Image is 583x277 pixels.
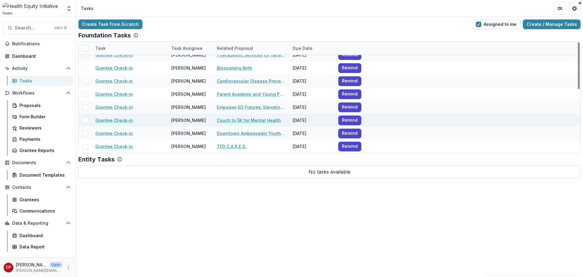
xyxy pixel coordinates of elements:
button: Remind [338,76,361,86]
div: Payments [19,136,68,142]
a: Payments [10,134,73,144]
div: Task Assignee [168,45,206,51]
p: No tasks available [78,165,581,178]
div: [DATE] [289,114,335,127]
a: Document Templates [10,170,73,180]
div: Due Date [289,42,335,55]
a: Proposals [10,100,73,110]
div: Due Date [289,45,316,51]
button: Remind [338,142,361,151]
span: Contacts [12,185,63,190]
a: Grantee Check-in [95,78,133,84]
a: Grantee Check-in [95,65,133,71]
div: Form Builder [19,113,68,120]
div: Task [92,42,168,55]
div: Proposals [19,102,68,109]
div: [PERSON_NAME] [171,143,206,150]
button: Search... [2,22,73,34]
div: Document Templates [19,172,68,178]
button: Remind [338,129,361,138]
button: Open Activity [2,64,73,73]
div: [DATE] [289,88,335,101]
p: [PERSON_NAME] [16,261,47,268]
div: Task Assignee [168,42,213,55]
a: TFD C.A.R.E.S. [217,143,246,150]
div: Grantee Reports [19,147,68,154]
button: Notifications [2,39,73,49]
a: Data Report [10,242,73,252]
p: [PERSON_NAME][EMAIL_ADDRESS][PERSON_NAME][DATE][DOMAIN_NAME] [16,268,62,273]
a: Grantee Reports [10,145,73,155]
div: Task [92,45,109,51]
button: Remind [338,89,361,99]
button: Get Help [568,2,581,15]
a: Empower-ED Futures: Elevating Education for [DATE] [217,104,285,110]
div: [DATE] [289,74,335,88]
div: [PERSON_NAME] [171,91,206,97]
a: Grantees [10,195,73,205]
a: Couch to 5K for Mental Health [217,117,281,123]
div: Related Proposal [213,42,289,55]
span: Notifications [12,41,71,47]
div: Dashboard [12,53,68,59]
p: Foundation Tasks [78,32,131,39]
button: Open Contacts [2,182,73,192]
a: Dashboard [2,51,73,61]
div: [DATE] [289,61,335,74]
div: [DATE] [289,101,335,114]
div: Communications [19,208,68,214]
a: Downtown Ambassador Youth Employment & Training Program [217,130,285,137]
a: Reviewers [10,123,73,133]
div: Reviewers [19,125,68,131]
div: [PERSON_NAME] [171,117,206,123]
div: Ctrl + K [53,25,68,31]
button: Remind [338,102,361,112]
a: Create / Manage Tasks [523,19,581,29]
a: Create Task From Scratch [78,19,142,29]
span: Workflows [12,91,63,96]
p: Entity Tasks [78,156,115,163]
span: Search... [15,25,51,31]
div: [DATE] [289,127,335,140]
div: Data Report [19,244,68,250]
a: Grantee Check-in [95,104,133,110]
button: Remind [338,116,361,125]
button: More [65,264,72,271]
button: Partners [554,2,566,15]
button: Open Workflows [2,88,73,98]
a: Communications [10,206,73,216]
a: Cardiovascular Disease Prevention among [DEMOGRAPHIC_DATA] in [GEOGRAPHIC_DATA] and [GEOGRAPHIC_D... [217,78,285,84]
div: [PERSON_NAME] [171,65,206,71]
button: Assigned to me [472,19,520,29]
nav: breadcrumb [78,4,96,13]
button: Remind [338,63,361,73]
div: Dr. Janel Pasley [6,265,11,269]
a: Blossoming Birth [217,65,252,71]
button: Open Data & Reporting [2,218,73,228]
a: Grantee Check-in [95,143,133,150]
div: Tasks [81,5,94,12]
div: [PERSON_NAME] [171,130,206,137]
a: Grantee Check-in [95,130,133,137]
span: Documents [12,160,63,165]
a: Grantee Check-in [95,91,133,97]
div: [PERSON_NAME] [171,104,206,110]
button: Open entity switcher [65,2,73,15]
div: Grantees [19,196,68,203]
a: Dashboard [10,230,73,241]
div: Tasks [19,78,68,84]
div: [PERSON_NAME] [171,78,206,84]
span: Data & Reporting [12,221,63,226]
a: Tasks [10,76,73,86]
a: Form Builder [10,112,73,122]
span: Activity [12,66,63,71]
img: Health Equity Initiative logo [2,2,62,15]
button: Open Documents [2,158,73,168]
div: Related Proposal [213,45,257,51]
div: Dashboard [19,232,68,239]
div: [DATE] [289,140,335,153]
